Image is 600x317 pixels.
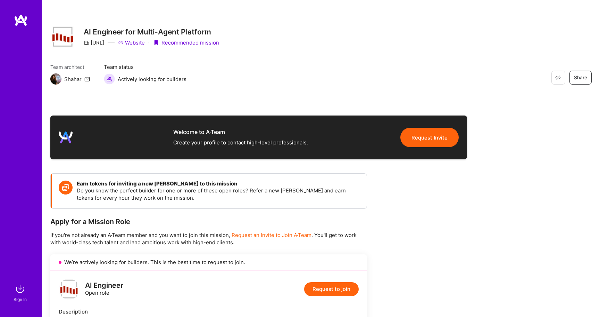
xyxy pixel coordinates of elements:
img: sign in [13,282,27,296]
span: Actively looking for builders [118,76,186,83]
span: Request an Invite to Join A·Team [232,232,311,238]
div: · [148,39,150,46]
h3: AI Engineer for Multi-Agent Platform [84,27,219,36]
p: Do you know the perfect builder for one or more of these open roles? Refer a new [PERSON_NAME] an... [77,187,360,201]
span: Team status [104,63,186,71]
div: Welcome to A·Team [173,128,308,136]
img: logo [59,130,73,144]
div: [URL] [84,39,104,46]
p: If you're not already an A·Team member and you want to join this mission, . You'll get to work wi... [50,231,367,246]
div: Create your profile to contact high-level professionals. [173,138,308,147]
div: Description [59,308,359,315]
a: sign inSign In [15,282,27,303]
span: Share [574,74,587,81]
button: Request Invite [400,128,459,147]
i: icon Mail [84,76,90,82]
i: icon PurpleRibbon [153,40,159,46]
button: Share [569,71,592,85]
div: Open role [85,282,123,296]
img: Actively looking for builders [104,73,115,85]
h4: Earn tokens for inviting a new [PERSON_NAME] to this mission [77,181,360,187]
div: We’re actively looking for builders. This is the best time to request to join. [50,254,367,270]
i: icon EyeClosed [555,75,561,80]
img: Token icon [59,181,73,195]
img: Team Architect [50,73,61,85]
a: Website [118,39,145,46]
button: Request to join [304,282,359,296]
img: Company Logo [50,26,75,48]
div: AI Engineer [85,282,123,289]
div: Sign In [14,296,27,303]
i: icon CompanyGray [84,40,89,46]
div: Apply for a Mission Role [50,217,367,226]
img: logo [14,14,28,26]
div: Shahar [64,76,82,83]
div: Recommended mission [153,39,219,46]
span: Team architect [50,63,90,71]
img: logo [59,279,80,300]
